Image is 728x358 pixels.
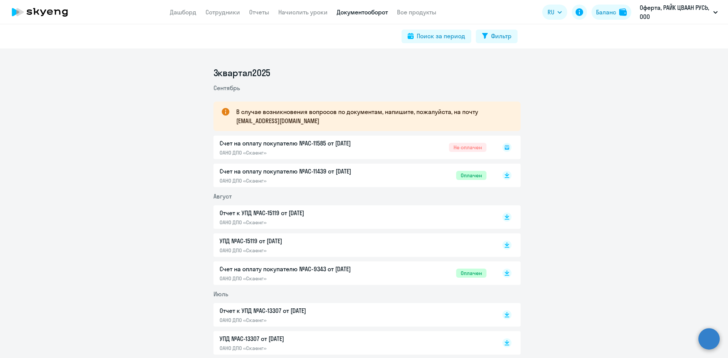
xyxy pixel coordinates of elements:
[220,236,486,254] a: УПД №AC-15119 от [DATE]ОАНО ДПО «Скаенг»
[596,8,616,17] div: Баланс
[548,8,554,17] span: RU
[591,5,631,20] button: Балансbalance
[170,8,196,16] a: Дашборд
[220,208,379,217] p: Отчет к УПД №AC-15119 от [DATE]
[236,107,507,125] p: В случае возникновения вопросов по документам, напишите, пожалуйста, на почту [EMAIL_ADDRESS][DOM...
[220,208,486,226] a: Отчет к УПД №AC-15119 от [DATE]ОАНО ДПО «Скаенг»
[402,30,471,43] button: Поиск за период
[220,317,379,324] p: ОАНО ДПО «Скаенг»
[220,177,379,184] p: ОАНО ДПО «Скаенг»
[220,264,379,274] p: Счет на оплату покупателю №AC-9343 от [DATE]
[213,192,232,200] span: Август
[640,3,710,21] p: Оферта, РАЙК ЦВААН РУСЬ, ООО
[220,247,379,254] p: ОАНО ДПО «Скаенг»
[213,67,521,79] li: 3 квартал 2025
[220,167,379,176] p: Счет на оплату покупателю №AC-11439 от [DATE]
[337,8,388,16] a: Документооборот
[206,8,240,16] a: Сотрудники
[397,8,436,16] a: Все продукты
[220,275,379,282] p: ОАНО ДПО «Скаенг»
[456,171,486,180] span: Оплачен
[542,5,567,20] button: RU
[278,8,328,16] a: Начислить уроки
[491,31,511,41] div: Фильтр
[619,8,627,16] img: balance
[220,264,486,282] a: Счет на оплату покупателю №AC-9343 от [DATE]ОАНО ДПО «Скаенг»Оплачен
[213,84,240,92] span: Сентябрь
[220,236,379,245] p: УПД №AC-15119 от [DATE]
[220,306,379,315] p: Отчет к УПД №AC-13307 от [DATE]
[456,269,486,278] span: Оплачен
[220,345,379,352] p: ОАНО ДПО «Скаенг»
[220,167,486,184] a: Счет на оплату покупателю №AC-11439 от [DATE]ОАНО ДПО «Скаенг»Оплачен
[417,31,465,41] div: Поиск за период
[476,30,518,43] button: Фильтр
[220,334,486,352] a: УПД №AC-13307 от [DATE]ОАНО ДПО «Скаенг»
[220,334,379,343] p: УПД №AC-13307 от [DATE]
[220,219,379,226] p: ОАНО ДПО «Скаенг»
[213,290,228,298] span: Июль
[220,306,486,324] a: Отчет к УПД №AC-13307 от [DATE]ОАНО ДПО «Скаенг»
[249,8,269,16] a: Отчеты
[636,3,722,21] button: Оферта, РАЙК ЦВААН РУСЬ, ООО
